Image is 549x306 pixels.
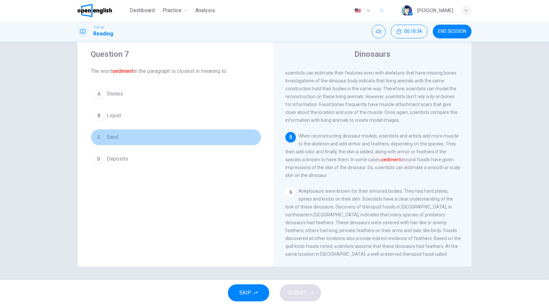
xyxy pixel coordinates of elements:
[402,5,412,16] img: Profile picture
[94,154,104,164] div: D
[107,90,123,98] span: Stones
[438,29,466,34] span: END SESSION
[91,107,261,124] button: BLiquid
[112,68,134,74] font: sediment
[433,25,472,38] button: END SESSION
[91,49,261,59] h4: Question 7
[160,5,190,16] button: Practice
[354,8,362,13] img: en
[77,4,112,17] img: OpenEnglish logo
[91,67,261,75] span: The word in the paragraph is closest in meaning to:
[94,132,104,142] div: C
[91,151,261,167] button: DDeposits
[107,112,121,120] span: Liquid
[391,25,428,38] div: Hide
[193,5,218,16] button: Analysis
[381,157,401,162] font: sediment
[163,7,182,14] span: Practice
[285,188,461,296] span: Ankylosaurs were known for their armored bodies. They had hard plates, spines and knobs on their ...
[127,5,157,16] button: Dashboard
[91,129,261,145] button: CSand
[285,132,296,142] div: 5
[285,133,460,178] span: When reconstructing dinosaur models, scientists and artists add more muscle to the skeleton and a...
[93,25,104,30] span: TOEFL®
[391,25,428,38] button: 00:18:34
[404,29,422,34] span: 00:18:34
[77,4,127,17] a: OpenEnglish logo
[107,155,128,163] span: Deposits
[354,49,390,59] h4: Dinosaurs
[195,7,215,14] span: Analysis
[372,25,385,38] div: Mute
[417,7,453,14] div: [PERSON_NAME]
[130,7,155,14] span: Dashboard
[107,133,118,141] span: Sand
[285,39,458,123] span: Dromeosaurs stood on their hind legs, with their tails rigidly extended. Their bodies were covere...
[93,30,113,38] h1: Reading
[94,89,104,99] div: A
[239,288,251,297] span: SKIP
[228,284,269,301] button: SKIP
[94,110,104,121] div: B
[91,86,261,102] button: AStones
[285,187,296,198] div: 6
